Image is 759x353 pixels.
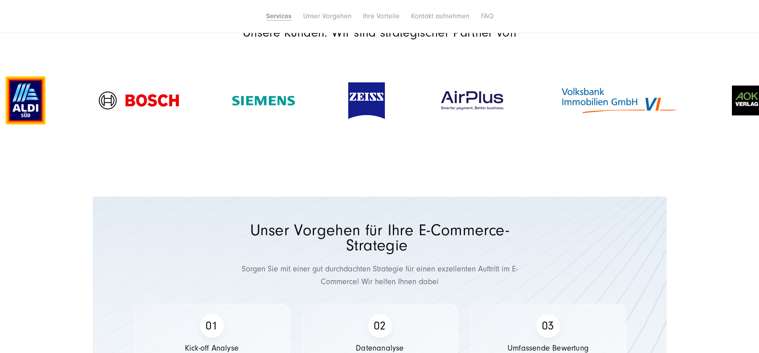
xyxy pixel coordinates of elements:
[266,12,292,20] a: Services
[99,92,179,109] img: Kundenlogo der Digitalagentur SUNZINET - Bosch Logo
[348,82,385,119] img: Kundenlogo Zeiss Blau und Weiss- Digitalagentur SUNZINET
[559,86,679,115] img: Kundenlogo Volksbank Immobilien GmbH blaue/orange - Digitalagentur SUNZINET
[303,12,351,20] a: Unser Vorgehen
[6,76,45,125] img: Aldi-sued-Kunde-Logo-digital-agentur-SUNZINET
[438,89,506,112] img: AirPlus Logo
[411,12,469,20] a: Kontakt aufnehmen
[481,12,493,20] a: FAQ
[356,344,404,353] span: Datenanalyse
[232,96,295,105] img: Kundenlogo Siemens AG Grün - Digitalagentur SUNZINET-svg
[363,12,400,20] a: Ihre Vorteile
